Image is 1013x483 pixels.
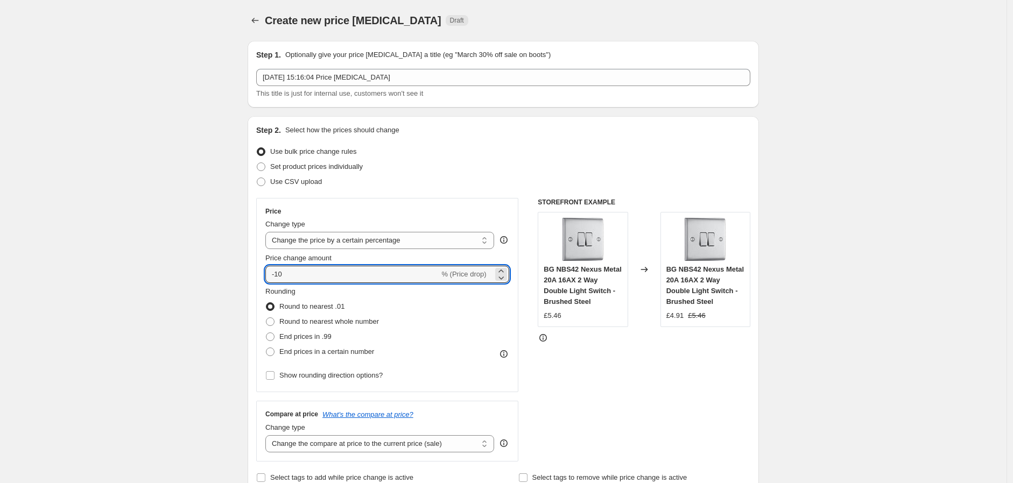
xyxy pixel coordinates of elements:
[279,332,332,340] span: End prices in .99
[270,473,413,481] span: Select tags to add while price change is active
[538,198,750,207] h6: STOREFRONT EXAMPLE
[265,207,281,216] h3: Price
[256,69,750,86] input: 30% off holiday sale
[270,177,322,186] span: Use CSV upload
[666,310,684,321] div: £4.91
[256,89,423,97] span: This title is just for internal use, customers won't see it
[265,220,305,228] span: Change type
[544,265,622,306] span: BG NBS42 Nexus Metal 20A 16AX 2 Way Double Light Switch - Brushed Steel
[265,254,332,262] span: Price change amount
[441,270,486,278] span: % (Price drop)
[544,310,561,321] div: £5.46
[265,423,305,431] span: Change type
[279,302,344,310] span: Round to nearest .01
[248,13,263,28] button: Price change jobs
[265,287,296,295] span: Rounding
[265,266,439,283] input: -15
[532,473,687,481] span: Select tags to remove while price change is active
[666,265,744,306] span: BG NBS42 Nexus Metal 20A 16AX 2 Way Double Light Switch - Brushed Steel
[688,310,706,321] strike: £5.46
[450,16,464,25] span: Draft
[279,317,379,325] span: Round to nearest whole number
[270,162,363,171] span: Set product prices individually
[561,218,604,261] img: NBS42-01_100_LA_OFF_80x.jpg
[285,49,551,60] p: Optionally give your price [MEDICAL_DATA] a title (eg "March 30% off sale on boots")
[498,235,509,245] div: help
[256,125,281,136] h2: Step 2.
[322,410,413,418] button: What's the compare at price?
[498,438,509,449] div: help
[684,218,727,261] img: NBS42-01_100_LA_OFF_80x.jpg
[279,371,383,379] span: Show rounding direction options?
[285,125,399,136] p: Select how the prices should change
[270,147,356,155] span: Use bulk price change rules
[265,15,441,26] span: Create new price [MEDICAL_DATA]
[279,347,374,356] span: End prices in a certain number
[256,49,281,60] h2: Step 1.
[265,410,318,418] h3: Compare at price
